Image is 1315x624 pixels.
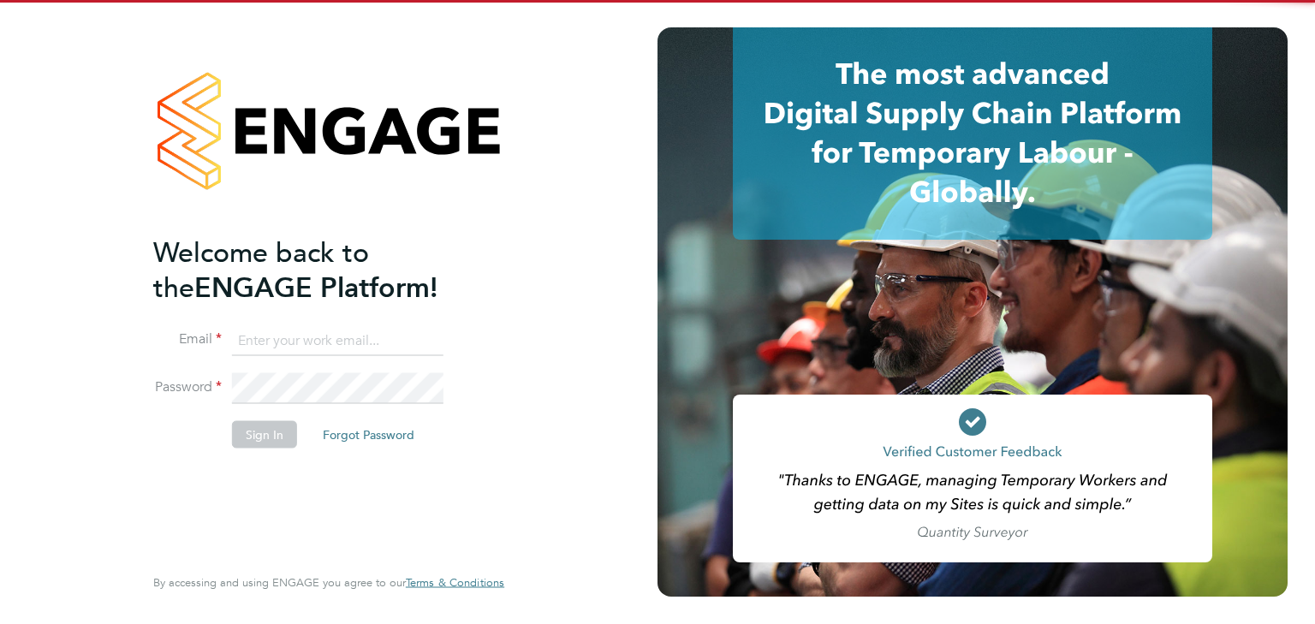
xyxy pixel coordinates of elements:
span: Terms & Conditions [406,575,504,590]
h2: ENGAGE Platform! [153,235,487,305]
label: Password [153,378,222,396]
input: Enter your work email... [232,325,443,356]
button: Forgot Password [309,421,428,449]
button: Sign In [232,421,297,449]
span: By accessing and using ENGAGE you agree to our [153,575,504,590]
label: Email [153,330,222,348]
span: Welcome back to the [153,235,369,304]
a: Terms & Conditions [406,576,504,590]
